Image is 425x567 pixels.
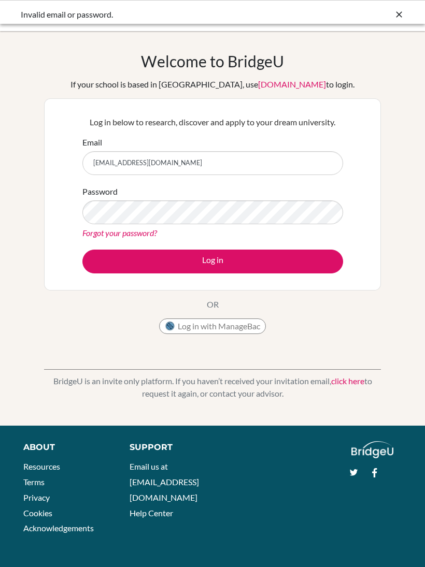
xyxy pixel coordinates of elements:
[82,136,102,149] label: Email
[70,78,355,91] div: If your school is based in [GEOGRAPHIC_DATA], use to login.
[23,492,50,502] a: Privacy
[130,508,173,518] a: Help Center
[23,508,52,518] a: Cookies
[82,116,343,128] p: Log in below to research, discover and apply to your dream university.
[21,8,249,21] div: Invalid email or password.
[207,298,219,311] p: OR
[258,79,326,89] a: [DOMAIN_NAME]
[351,441,393,458] img: logo_white@2x-f4f0deed5e89b7ecb1c2cc34c3e3d731f90f0f143d5ea2071677605dd97b5244.png
[23,461,60,471] a: Resources
[23,477,45,487] a: Terms
[159,318,266,334] button: Log in with ManageBac
[331,376,364,386] a: click here
[23,441,106,454] div: About
[130,461,199,502] a: Email us at [EMAIL_ADDRESS][DOMAIN_NAME]
[82,250,343,273] button: Log in
[82,228,157,238] a: Forgot your password?
[44,375,381,400] p: BridgeU is an invite only platform. If you haven’t received your invitation email, to request it ...
[23,523,94,533] a: Acknowledgements
[141,52,284,70] h1: Welcome to BridgeU
[82,185,118,198] label: Password
[130,441,203,454] div: Support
